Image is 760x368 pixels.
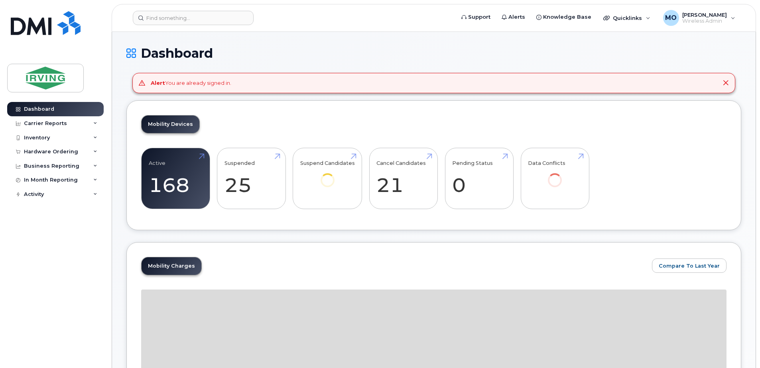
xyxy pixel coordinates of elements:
a: Mobility Charges [142,257,201,275]
strong: Alert [151,80,165,86]
div: You are already signed in. [151,79,231,87]
a: Active 168 [149,152,203,205]
a: Data Conflicts [528,152,582,198]
a: Suspended 25 [224,152,278,205]
h1: Dashboard [126,46,741,60]
a: Pending Status 0 [452,152,506,205]
span: Compare To Last Year [659,262,720,270]
a: Cancel Candidates 21 [376,152,430,205]
a: Mobility Devices [142,115,199,133]
a: Suspend Candidates [300,152,355,198]
button: Compare To Last Year [652,258,727,273]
